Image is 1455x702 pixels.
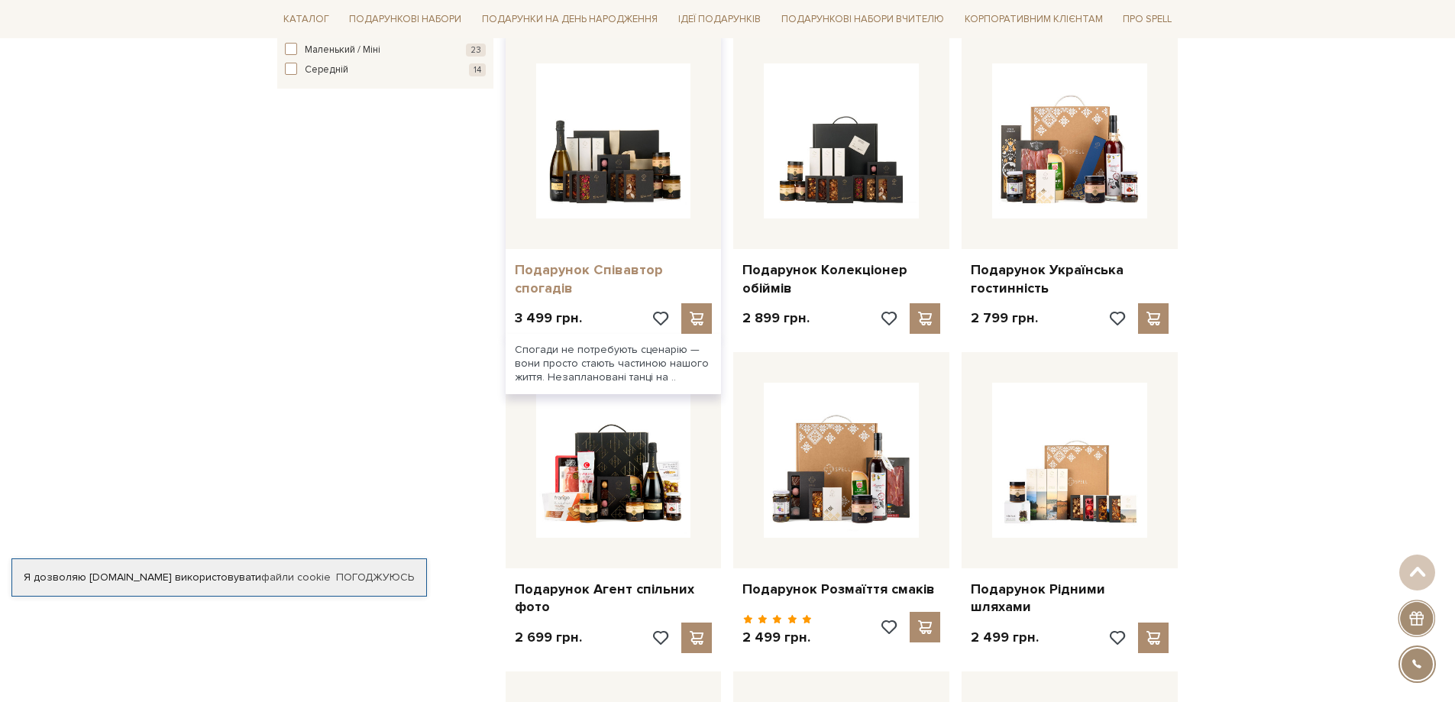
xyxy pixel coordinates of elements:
[742,629,812,646] p: 2 499 грн.
[515,261,713,297] a: Подарунок Співавтор спогадів
[971,581,1169,616] a: Подарунок Рідними шляхами
[277,8,335,31] a: Каталог
[515,581,713,616] a: Подарунок Агент спільних фото
[261,571,331,584] a: файли cookie
[515,629,582,646] p: 2 699 грн.
[971,261,1169,297] a: Подарунок Українська гостинність
[343,8,467,31] a: Подарункові набори
[305,43,380,58] span: Маленький / Міні
[959,8,1109,31] a: Корпоративним клієнтам
[476,8,664,31] a: Подарунки на День народження
[742,261,940,297] a: Подарунок Колекціонер обіймів
[506,334,722,394] div: Спогади не потребують сценарію — вони просто стають частиною нашого життя. Незаплановані танці на ..
[285,43,486,58] button: Маленький / Міні 23
[742,309,810,327] p: 2 899 грн.
[742,581,940,598] a: Подарунок Розмаїття смаків
[12,571,426,584] div: Я дозволяю [DOMAIN_NAME] використовувати
[1117,8,1178,31] a: Про Spell
[775,6,950,32] a: Подарункові набори Вчителю
[971,309,1038,327] p: 2 799 грн.
[336,571,414,584] a: Погоджуюсь
[466,44,486,57] span: 23
[285,63,486,78] button: Середній 14
[672,8,767,31] a: Ідеї подарунків
[515,309,582,327] p: 3 499 грн.
[469,63,486,76] span: 14
[971,629,1039,646] p: 2 499 грн.
[305,63,348,78] span: Середній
